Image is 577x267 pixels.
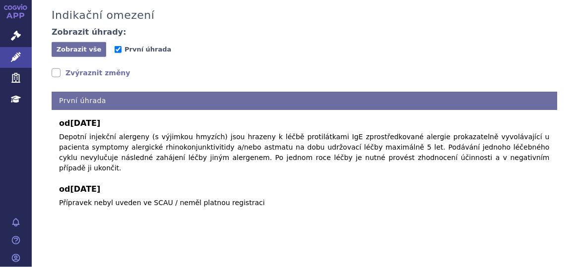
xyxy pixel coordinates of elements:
a: Zvýraznit změny [52,68,130,78]
p: Depotní injekční alergeny (s výjimkou hmyzích) jsou hrazeny k léčbě protilátkami IgE zprostředkov... [59,132,550,173]
button: Zobrazit vše [52,42,106,57]
span: [DATE] [70,118,100,128]
b: od [59,183,550,195]
span: [DATE] [70,184,100,194]
span: První úhrada [125,46,171,53]
span: Zobrazit vše [57,46,102,53]
h4: Zobrazit úhrady: [52,27,127,37]
input: První úhrada [115,46,122,53]
h3: Indikační omezení [52,9,155,22]
p: Přípravek nebyl uveden ve SCAU / neměl platnou registraci [59,198,550,208]
b: od [59,117,550,129]
h4: První úhrada [52,92,557,110]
